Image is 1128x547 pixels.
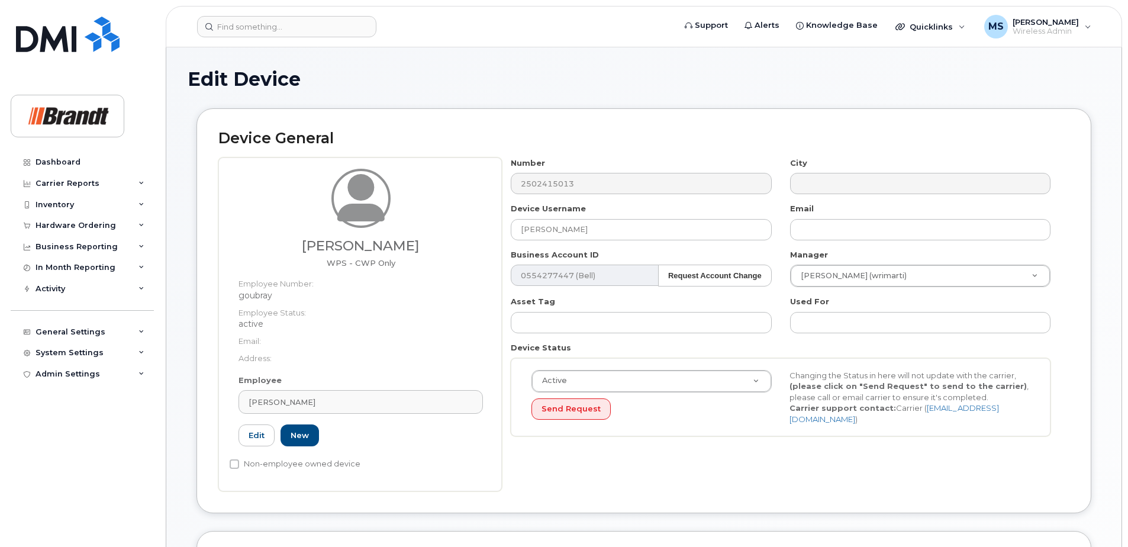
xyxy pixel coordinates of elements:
span: [PERSON_NAME] (wrimarti) [794,271,907,281]
h1: Edit Device [188,69,1100,89]
button: Send Request [531,398,611,420]
a: Edit [239,424,275,446]
a: Active [532,371,771,392]
dt: Employee Number: [239,272,483,289]
label: Used For [790,296,829,307]
button: Request Account Change [658,265,772,287]
dt: Email: [239,330,483,347]
label: Employee [239,375,282,386]
a: [EMAIL_ADDRESS][DOMAIN_NAME] [789,403,999,424]
dd: active [239,318,483,330]
a: [PERSON_NAME] [239,390,483,414]
label: Non-employee owned device [230,457,360,471]
label: Device Status [511,342,571,353]
h3: [PERSON_NAME] [239,239,483,253]
div: Changing the Status in here will not update with the carrier, , please call or email carrier to e... [781,370,1039,425]
a: New [281,424,319,446]
label: Business Account ID [511,249,599,260]
span: Active [535,375,567,386]
label: Manager [790,249,828,260]
label: City [790,157,807,169]
input: Non-employee owned device [230,459,239,469]
label: Asset Tag [511,296,555,307]
dt: Employee Status: [239,301,483,318]
label: Device Username [511,203,586,214]
strong: Carrier support contact: [789,403,896,413]
span: [PERSON_NAME] [249,397,315,408]
span: Job title [327,258,395,268]
label: Number [511,157,545,169]
h2: Device General [218,130,1069,147]
dd: goubray [239,289,483,301]
a: [PERSON_NAME] (wrimarti) [791,265,1050,287]
strong: (please click on "Send Request" to send to the carrier) [789,381,1027,391]
dt: Address: [239,347,483,364]
strong: Request Account Change [668,271,762,280]
label: Email [790,203,814,214]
